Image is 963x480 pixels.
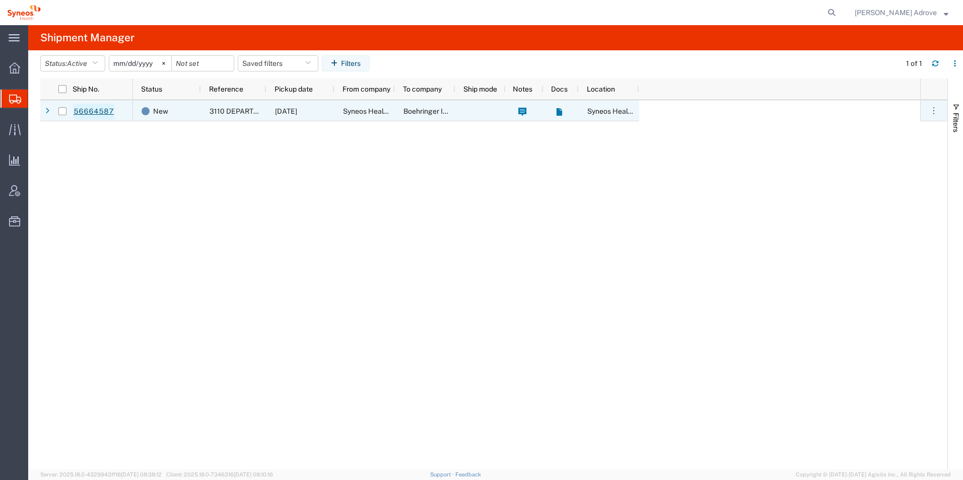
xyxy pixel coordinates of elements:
span: Syneos Health Clinical Spain [587,107,733,115]
button: Saved filters [238,55,318,71]
span: From company [342,85,390,93]
span: Ship No. [73,85,99,93]
input: Not set [109,56,171,71]
span: Syneos Health - Att: Francesc de Las Heras [343,107,544,115]
span: New [153,101,168,122]
h4: Shipment Manager [40,25,134,50]
span: [DATE] 08:10:16 [234,471,273,477]
span: Status [141,85,162,93]
span: Copyright © [DATE]-[DATE] Agistix Inc., All Rights Reserved [796,470,951,479]
span: Ship mode [463,85,497,93]
a: 56664587 [73,104,114,120]
span: Irene Perez Adrove [855,7,937,18]
span: Active [67,59,87,67]
a: Support [430,471,455,477]
span: [DATE] 08:38:12 [121,471,162,477]
a: Feedback [455,471,481,477]
span: Docs [551,85,568,93]
span: Filters [952,113,960,132]
span: To company [403,85,442,93]
button: [PERSON_NAME] Adrove [854,7,949,19]
button: Filters [322,55,370,71]
img: logo [7,5,41,20]
span: Client: 2025.18.0-7346316 [166,471,273,477]
span: 3110 DEPARTMENTAL EXPENSE [210,107,317,115]
div: 1 of 1 [906,58,924,69]
span: Reference [209,85,243,93]
input: Not set [172,56,234,71]
span: Server: 2025.18.0-4329943ff18 [40,471,162,477]
span: Location [587,85,615,93]
span: 09/01/2025 [275,107,297,115]
span: Pickup date [274,85,313,93]
button: Status:Active [40,55,105,71]
span: Notes [513,85,532,93]
span: Boehringer Ingelheim - IT Equipo IMAC/r [403,107,531,115]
